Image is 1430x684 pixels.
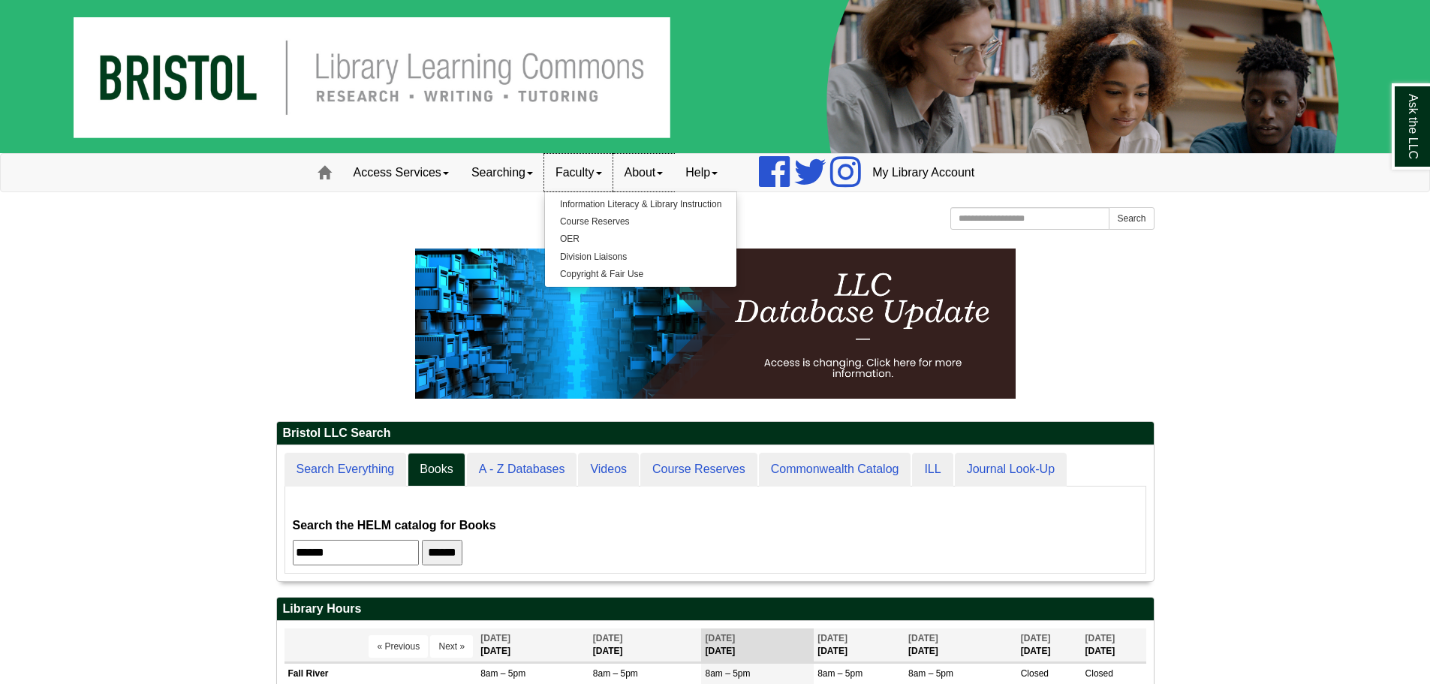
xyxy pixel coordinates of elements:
[545,249,736,266] a: Division Liaisons
[477,628,589,662] th: [DATE]
[342,154,460,191] a: Access Services
[1021,633,1051,643] span: [DATE]
[814,628,905,662] th: [DATE]
[593,668,638,679] span: 8am – 5pm
[817,633,847,643] span: [DATE]
[1085,668,1113,679] span: Closed
[1017,628,1082,662] th: [DATE]
[589,628,702,662] th: [DATE]
[861,154,986,191] a: My Library Account
[593,633,623,643] span: [DATE]
[545,196,736,213] a: Information Literacy & Library Instruction
[908,668,953,679] span: 8am – 5pm
[908,633,938,643] span: [DATE]
[460,154,544,191] a: Searching
[759,453,911,487] a: Commonwealth Catalog
[640,453,757,487] a: Course Reserves
[1085,633,1115,643] span: [DATE]
[480,668,525,679] span: 8am – 5pm
[544,154,613,191] a: Faculty
[674,154,729,191] a: Help
[293,494,1138,565] div: Books
[545,266,736,283] a: Copyright & Fair Use
[408,453,465,487] a: Books
[912,453,953,487] a: ILL
[817,668,863,679] span: 8am – 5pm
[705,633,735,643] span: [DATE]
[1021,668,1049,679] span: Closed
[705,668,750,679] span: 8am – 5pm
[613,154,675,191] a: About
[277,422,1154,445] h2: Bristol LLC Search
[430,635,473,658] button: Next »
[545,213,736,231] a: Course Reserves
[415,249,1016,399] img: HTML tutorial
[578,453,639,487] a: Videos
[905,628,1017,662] th: [DATE]
[480,633,510,643] span: [DATE]
[955,453,1067,487] a: Journal Look-Up
[467,453,577,487] a: A - Z Databases
[545,231,736,248] a: OER
[1082,628,1146,662] th: [DATE]
[701,628,814,662] th: [DATE]
[1109,207,1154,230] button: Search
[277,598,1154,621] h2: Library Hours
[369,635,428,658] button: « Previous
[293,515,496,536] label: Search the HELM catalog for Books
[284,453,407,487] a: Search Everything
